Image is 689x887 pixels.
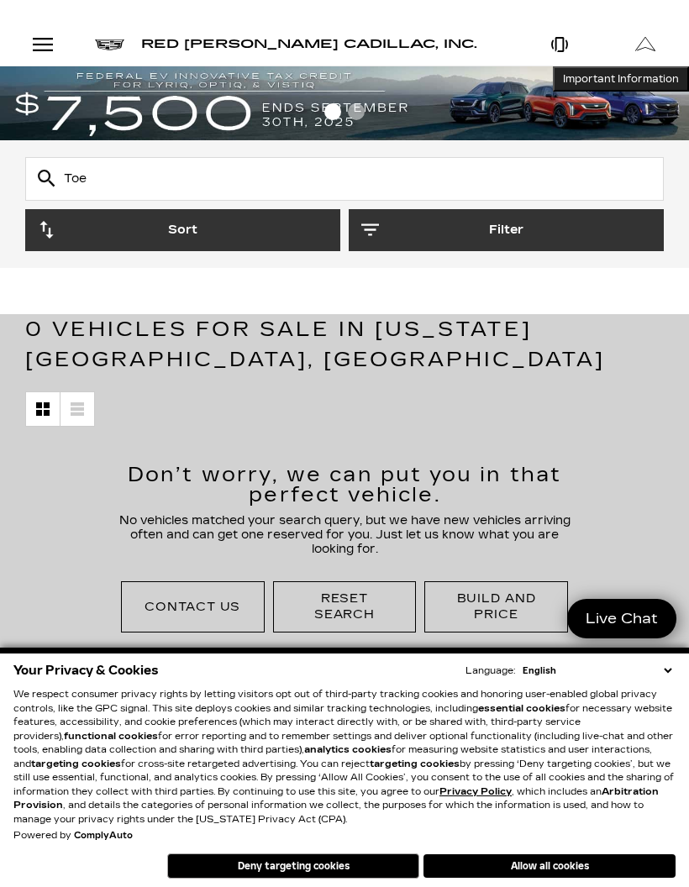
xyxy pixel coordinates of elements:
button: Sort [25,209,340,251]
span: 0 Vehicles for Sale in [US_STATE][GEOGRAPHIC_DATA], [GEOGRAPHIC_DATA] [25,318,605,371]
button: Allow all cookies [423,854,676,878]
div: Build and Price [424,581,568,632]
strong: essential cookies [478,703,565,714]
a: ComplyAuto [74,831,133,841]
input: Search Inventory [25,157,664,201]
strong: targeting cookies [31,758,121,769]
button: Filter [349,209,664,251]
div: Build and Price [446,590,546,623]
img: Cadillac logo [95,39,124,50]
span: Important Information [563,72,679,86]
a: Cadillac logo [95,33,124,56]
span: Go to slide 1 [324,103,341,120]
div: Contact Us [145,599,241,615]
div: Language: [465,666,515,675]
span: Your Privacy & Cookies [13,659,159,682]
a: Live Chat [567,599,676,638]
div: Powered by [13,831,133,841]
a: Red [PERSON_NAME] Cadillac, Inc. [141,33,477,56]
select: Language Select [518,664,676,678]
button: Important Information [553,66,689,92]
strong: analytics cookies [304,744,392,755]
button: Deny targeting cookies [167,853,419,879]
span: Red [PERSON_NAME] Cadillac, Inc. [141,37,477,51]
strong: targeting cookies [370,758,460,769]
p: No vehicles matched your search query, but we have new vehicles arriving often and can get one re... [117,513,573,556]
div: Reset Search [273,581,417,632]
a: Grid View [26,392,60,426]
a: Open Phone Modal [517,24,603,66]
p: We respect consumer privacy rights by letting visitors opt out of third-party tracking cookies an... [13,688,676,827]
strong: functional cookies [64,731,158,742]
div: Reset Search [295,590,395,623]
u: Privacy Policy [439,786,512,797]
span: Go to slide 2 [348,103,365,120]
div: Contact Us [121,581,265,632]
span: Live Chat [577,609,666,628]
h2: Don’t worry, we can put you in that perfect vehicle. [117,464,573,505]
